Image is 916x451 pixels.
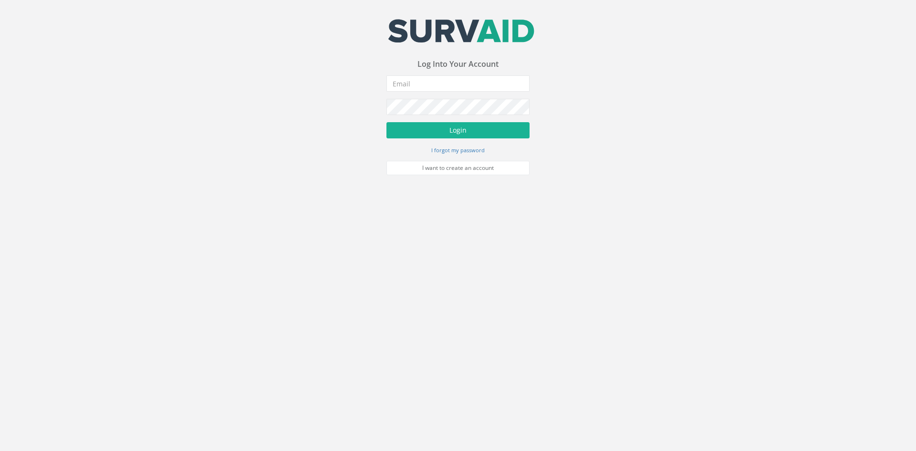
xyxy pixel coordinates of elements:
small: I forgot my password [431,147,485,154]
button: Login [386,122,530,138]
h3: Log Into Your Account [386,60,530,69]
a: I forgot my password [431,146,485,154]
a: I want to create an account [386,161,530,175]
input: Email [386,75,530,92]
